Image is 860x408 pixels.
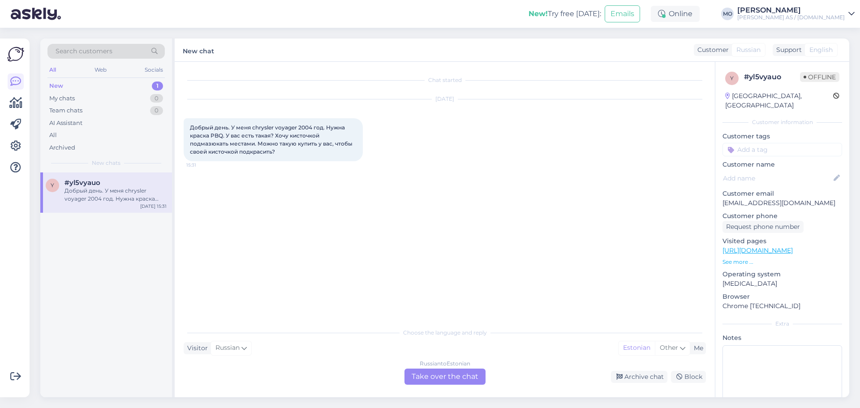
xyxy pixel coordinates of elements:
div: All [47,64,58,76]
div: Online [651,6,700,22]
b: New! [529,9,548,18]
span: Добрый день. У меня chrysler voyager 2004 год. Нужна краска PBQ. У вас есть такая? Хочу кисточкой... [190,124,354,155]
span: Russian [215,343,240,353]
div: [DATE] 15:31 [140,203,167,210]
p: Visited pages [722,236,842,246]
span: 15:31 [186,162,220,168]
div: My chats [49,94,75,103]
div: Take over the chat [404,369,486,385]
div: Добрый день. У меня chrysler voyager 2004 год. Нужна краска PBQ. У вас есть такая? Хочу кисточкой... [64,187,167,203]
button: Emails [605,5,640,22]
span: y [730,75,734,82]
div: Block [671,371,706,383]
div: Me [690,344,703,353]
p: Chrome [TECHNICAL_ID] [722,301,842,311]
div: Request phone number [722,221,804,233]
p: Customer tags [722,132,842,141]
p: Notes [722,333,842,343]
p: [EMAIL_ADDRESS][DOMAIN_NAME] [722,198,842,208]
input: Add a tag [722,143,842,156]
div: Customer information [722,118,842,126]
div: Web [93,64,108,76]
a: [PERSON_NAME][PERSON_NAME] AS / [DOMAIN_NAME] [737,7,855,21]
div: [GEOGRAPHIC_DATA], [GEOGRAPHIC_DATA] [725,91,833,110]
div: 0 [150,94,163,103]
p: See more ... [722,258,842,266]
div: [DATE] [184,95,706,103]
p: Customer phone [722,211,842,221]
div: MO [721,8,734,20]
span: Offline [800,72,839,82]
div: New [49,82,63,90]
span: English [809,45,833,55]
div: Archive chat [611,371,667,383]
div: Try free [DATE]: [529,9,601,19]
p: Browser [722,292,842,301]
div: Estonian [619,341,655,355]
p: [MEDICAL_DATA] [722,279,842,288]
span: New chats [92,159,120,167]
div: Support [773,45,802,55]
div: 1 [152,82,163,90]
input: Add name [723,173,832,183]
div: Extra [722,320,842,328]
div: Team chats [49,106,82,115]
p: Customer name [722,160,842,169]
div: # yl5vyauo [744,72,800,82]
label: New chat [183,44,214,56]
div: Choose the language and reply [184,329,706,337]
span: Other [660,344,678,352]
div: Visitor [184,344,208,353]
div: [PERSON_NAME] [737,7,845,14]
span: y [51,182,54,189]
span: #yl5vyauo [64,179,100,187]
div: AI Assistant [49,119,82,128]
div: [PERSON_NAME] AS / [DOMAIN_NAME] [737,14,845,21]
div: Socials [143,64,165,76]
div: Russian to Estonian [420,360,470,368]
div: 0 [150,106,163,115]
div: Archived [49,143,75,152]
div: Chat started [184,76,706,84]
img: Askly Logo [7,46,24,63]
p: Customer email [722,189,842,198]
div: All [49,131,57,140]
span: Russian [736,45,761,55]
a: [URL][DOMAIN_NAME] [722,246,793,254]
span: Search customers [56,47,112,56]
p: Operating system [722,270,842,279]
div: Customer [694,45,729,55]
